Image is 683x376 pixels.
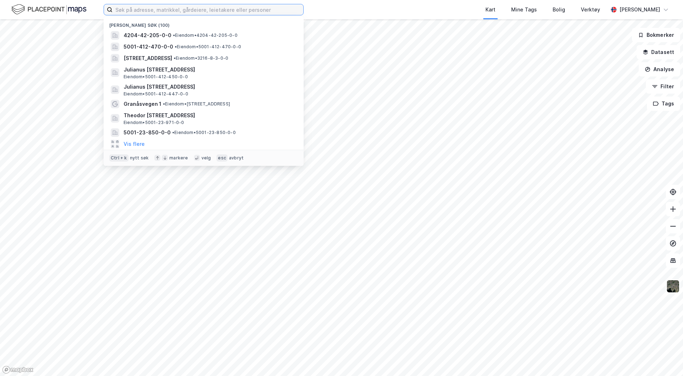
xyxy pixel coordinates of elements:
div: Verktøy [581,5,600,14]
div: velg [201,155,211,161]
div: avbryt [229,155,244,161]
span: Eiendom • 5001-412-470-0-0 [175,44,241,50]
span: • [175,44,177,49]
div: Kart [485,5,495,14]
div: Mine Tags [511,5,537,14]
img: logo.f888ab2527a4732fd821a326f86c7f29.svg [11,3,86,16]
span: 5001-412-470-0-0 [124,43,173,51]
span: Eiendom • 5001-23-971-0-0 [124,120,184,125]
div: nytt søk [130,155,149,161]
div: Ctrl + k [109,154,129,162]
span: Theodor [STREET_ADDRESS] [124,111,295,120]
span: • [163,101,165,107]
span: Julianus [STREET_ADDRESS] [124,65,295,74]
iframe: Chat Widget [647,342,683,376]
span: Julianus [STREET_ADDRESS] [124,83,295,91]
input: Søk på adresse, matrikkel, gårdeiere, leietakere eller personer [113,4,303,15]
div: markere [169,155,188,161]
span: Eiendom • 5001-412-447-0-0 [124,91,188,97]
span: Eiendom • 5001-23-850-0-0 [172,130,236,135]
span: • [172,130,174,135]
span: Eiendom • 5001-412-450-0-0 [124,74,188,80]
span: 4204-42-205-0-0 [124,31,171,40]
span: Eiendom • 4204-42-205-0-0 [173,33,238,38]
button: Vis flere [124,140,145,148]
div: esc [216,154,228,162]
span: Eiendom • 3216-8-3-0-0 [174,55,228,61]
span: 5001-23-850-0-0 [124,128,171,137]
div: [PERSON_NAME] [619,5,660,14]
span: • [174,55,176,61]
span: [STREET_ADDRESS] [124,54,172,63]
span: Eiendom • [STREET_ADDRESS] [163,101,230,107]
span: • [173,33,175,38]
span: Granåsvegen 1 [124,100,161,108]
div: [PERSON_NAME] søk (100) [104,17,304,30]
div: Kontrollprogram for chat [647,342,683,376]
div: Bolig [553,5,565,14]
